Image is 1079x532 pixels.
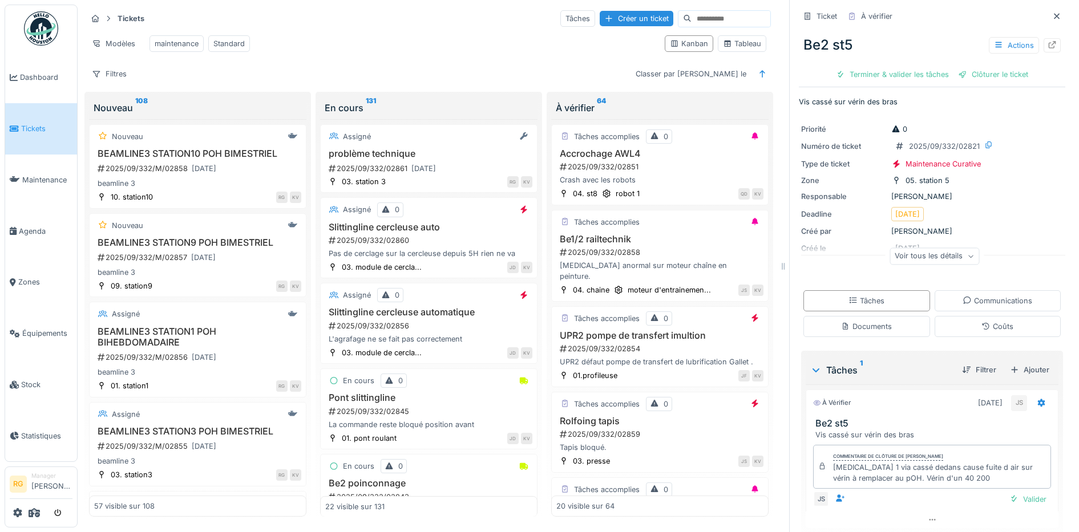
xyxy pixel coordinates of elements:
[574,399,640,409] div: Tâches accomplies
[813,398,851,408] div: À vérifier
[96,350,301,364] div: 2025/09/332/M/02856
[398,461,403,472] div: 0
[906,175,949,186] div: 05. station 5
[556,174,763,185] div: Crash avec les robots
[574,484,640,495] div: Tâches accomplies
[574,131,640,142] div: Tâches accomplies
[290,380,301,392] div: KV
[21,123,72,134] span: Tickets
[112,409,140,420] div: Assigné
[953,67,1033,82] div: Clôturer le ticket
[573,456,610,466] div: 03. presse
[556,101,764,115] div: À vérifier
[5,410,77,461] a: Statistiques
[841,321,892,332] div: Documents
[111,380,148,391] div: 01. station1
[94,101,302,115] div: Nouveau
[556,234,763,245] h3: Be1/2 railtechnik
[342,176,386,187] div: 03. station 3
[906,159,981,169] div: Maintenance Curative
[94,178,301,189] div: beamline 3
[738,370,750,381] div: JF
[366,101,376,115] sup: 131
[831,67,953,82] div: Terminer & valider les tâches
[94,367,301,377] div: beamline 3
[290,469,301,481] div: KV
[395,290,399,300] div: 0
[957,362,1001,377] div: Filtrer
[94,326,301,348] h3: BEAMLINE3 STATION1 POH BIHEBDOMADAIRE
[752,285,763,296] div: KV
[670,38,708,49] div: Kanban
[31,472,72,480] div: Manager
[31,472,72,496] li: [PERSON_NAME]
[890,248,979,265] div: Voir tous les détails
[328,320,532,331] div: 2025/09/332/02856
[276,380,288,392] div: RG
[325,148,532,159] h3: problème technique
[989,37,1039,54] div: Actions
[556,260,763,282] div: [MEDICAL_DATA] anormal sur moteur chaîne en peinture.
[112,308,140,319] div: Assigné
[398,375,403,386] div: 0
[861,11,892,22] div: À vérifier
[325,419,532,430] div: La commande reste bloqué position avant
[573,370,617,381] div: 01.profileuse
[343,290,371,300] div: Assigné
[5,257,77,308] a: Zones
[507,176,519,188] div: RG
[19,226,72,237] span: Agenda
[24,11,58,46] img: Badge_color-CXgf-gQk.svg
[112,220,143,231] div: Nouveau
[801,159,887,169] div: Type de ticket
[752,456,763,467] div: KV
[343,204,371,215] div: Assigné
[342,262,422,273] div: 03. module de cercla...
[192,441,216,452] div: [DATE]
[574,313,640,324] div: Tâches accomplies
[96,439,301,453] div: 2025/09/332/M/02855
[573,188,597,199] div: 04. st8
[94,148,301,159] h3: BEAMLINE3 STATION10 POH BIMESTRIEL
[664,131,668,142] div: 0
[559,343,763,354] div: 2025/09/332/02854
[22,328,72,339] span: Équipements
[738,188,750,200] div: QD
[96,250,301,265] div: 2025/09/332/M/02857
[96,161,301,176] div: 2025/09/332/M/02858
[192,352,216,363] div: [DATE]
[328,406,532,417] div: 2025/09/332/02845
[325,248,532,259] div: Pas de cerclage sur la cercleuse depuis 5H rien ne va
[21,431,72,441] span: Statistiques
[556,442,763,453] div: Tapis bloqué.
[343,461,374,472] div: En cours
[94,501,155,511] div: 57 visible sur 108
[325,392,532,403] h3: Pont slittingline
[556,416,763,427] h3: Rolfoing tapis
[723,38,761,49] div: Tableau
[799,96,1065,107] p: Vis cassé sur vérin des bras
[325,307,532,318] h3: Slittingline cercleuse automatique
[801,226,1063,237] div: [PERSON_NAME]
[10,476,27,493] li: RG
[325,101,533,115] div: En cours
[664,313,668,324] div: 0
[738,456,750,467] div: JS
[411,163,436,174] div: [DATE]
[343,375,374,386] div: En cours
[521,433,532,444] div: KV
[556,356,763,367] div: UPR2 défaut pompe de transfert de lubrification Gallet .
[738,285,750,296] div: JS
[559,161,763,172] div: 2025/09/332/02851
[20,72,72,83] span: Dashboard
[815,418,1053,429] h3: Be2 st5
[891,124,907,135] div: 0
[94,267,301,278] div: beamline 3
[5,155,77,206] a: Maintenance
[664,399,668,409] div: 0
[801,226,887,237] div: Créé par
[325,501,385,511] div: 22 visible sur 131
[276,281,288,292] div: RG
[600,11,673,26] div: Créer un ticket
[5,359,77,411] a: Stock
